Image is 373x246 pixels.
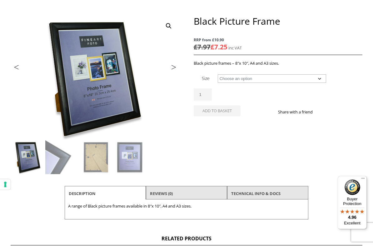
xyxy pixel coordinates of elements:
span: £ [211,43,214,51]
a: Description [69,188,96,199]
a: Reviews (0) [150,188,173,199]
bdi: 7.97 [194,43,211,51]
input: Product quantity [194,88,212,101]
button: Add to basket [194,105,241,116]
h2: Related products [11,235,362,245]
span: £ [194,43,197,51]
a: View full-screen image gallery [163,20,174,32]
img: Black Picture Frame - Image 2 [45,140,79,174]
p: Buyer Protection [338,197,367,206]
img: Black Picture Frame - Image 4 [114,140,148,174]
img: facebook sharing button [320,109,325,114]
img: Black Picture Frame [11,140,45,174]
a: TECHNICAL INFO & DOCS [231,188,281,199]
button: Menu [359,176,367,183]
h1: Black Picture Frame [194,15,362,27]
p: Share with a friend [278,108,320,116]
span: 4.96 [348,215,356,220]
bdi: 7.25 [211,43,227,51]
img: email sharing button [335,109,340,114]
p: Black picture frames – 8″x 10″, A4 and A3 sizes. [194,60,362,67]
p: Excellent [338,221,367,226]
img: twitter sharing button [328,109,333,114]
img: Black Picture Frame - Image 3 [80,140,113,174]
span: RRP from £10.90 [194,36,362,43]
label: Size [202,75,210,81]
img: Trusted Shops Trustmark [345,179,360,195]
p: A range of Black picture frames available in 8″x 10″, A4 and A3 sizes. [68,203,305,210]
button: Trusted Shops TrustmarkBuyer Protection4.96Excellent [338,176,367,229]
